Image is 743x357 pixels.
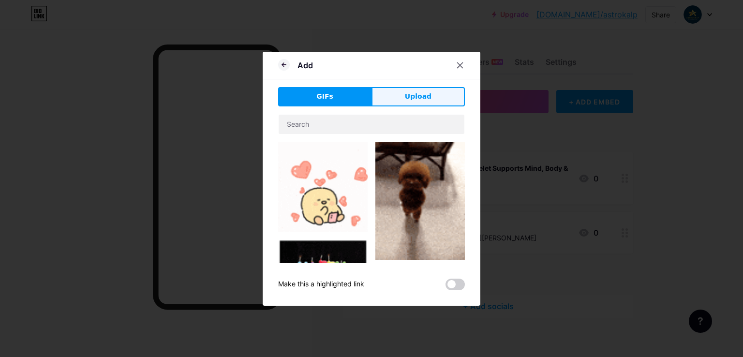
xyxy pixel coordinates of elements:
div: Make this a highlighted link [278,279,364,290]
div: Add [297,59,313,71]
span: Upload [405,91,431,102]
button: GIFs [278,87,371,106]
span: GIFs [316,91,333,102]
img: Gihpy [375,142,465,260]
img: Gihpy [278,142,368,232]
input: Search [279,115,464,134]
button: Upload [371,87,465,106]
img: Gihpy [278,239,368,304]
